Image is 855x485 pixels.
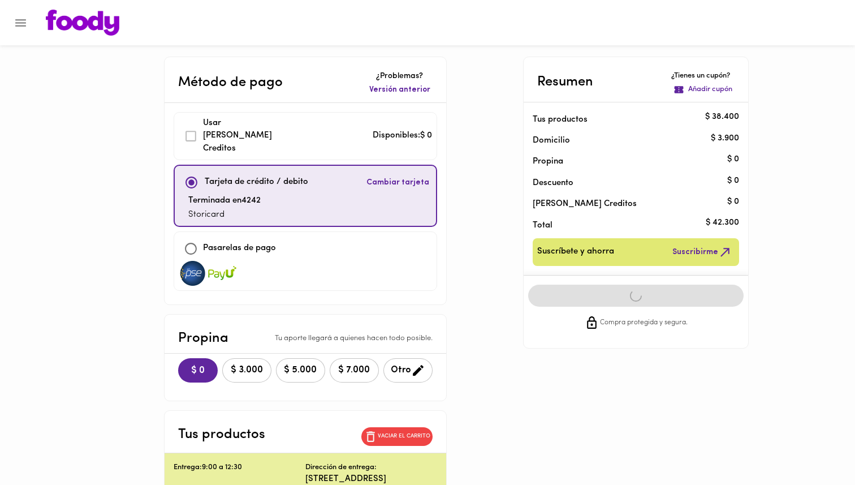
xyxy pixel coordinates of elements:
span: Compra protegida y segura. [600,317,688,329]
p: Total [533,220,722,231]
iframe: Messagebird Livechat Widget [789,419,844,474]
span: Suscríbete y ahorra [537,245,614,259]
p: Vaciar el carrito [378,432,430,440]
p: Domicilio [533,135,570,147]
p: $ 0 [727,196,739,208]
span: $ 3.000 [230,365,264,376]
p: ¿Tienes un cupón? [671,71,735,81]
p: $ 42.300 [706,217,739,229]
button: Otro [383,358,433,383]
p: Propina [178,328,228,349]
p: $ 3.900 [711,132,739,144]
p: Tus productos [533,114,722,126]
p: Tu aporte llegará a quienes hacen todo posible. [275,333,433,344]
button: Versión anterior [367,82,433,98]
p: $ 38.400 [705,111,739,123]
button: Añadir cupón [671,82,735,97]
span: $ 5.000 [283,365,318,376]
button: $ 7.000 [330,358,379,383]
button: Cambiar tarjeta [364,170,431,195]
span: $ 0 [187,366,209,376]
p: Método de pago [178,72,283,93]
p: ¿Problemas? [367,71,433,82]
span: Cambiar tarjeta [366,177,429,188]
p: Tus productos [178,424,265,445]
button: $ 3.000 [222,358,271,383]
p: Pasarelas de pago [203,242,276,255]
p: [PERSON_NAME] Creditos [533,198,722,210]
button: Suscribirme [670,243,735,261]
button: $ 0 [178,358,218,383]
span: $ 7.000 [337,365,372,376]
p: Entrega: 9:00 a 12:30 [174,462,305,473]
p: Dirección de entrega: [305,462,377,473]
img: logo.png [46,10,119,36]
img: visa [208,261,236,286]
span: Versión anterior [369,84,430,96]
button: Vaciar el carrito [361,427,433,446]
p: Resumen [537,72,593,92]
p: Storicard [188,209,261,222]
img: visa [179,261,207,286]
span: Otro [391,363,425,377]
button: $ 5.000 [276,358,325,383]
p: Disponibles: $ 0 [373,130,432,143]
p: [STREET_ADDRESS] [305,473,437,485]
p: $ 0 [727,153,739,165]
p: Propina [533,156,722,168]
p: Terminada en 4242 [188,195,261,208]
p: $ 0 [727,175,739,187]
p: Usar [PERSON_NAME] Creditos [203,117,280,156]
p: Tarjeta de crédito / debito [205,176,308,189]
button: Menu [7,9,34,37]
p: Descuento [533,177,573,189]
span: Suscribirme [672,245,732,259]
p: Añadir cupón [688,84,732,95]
